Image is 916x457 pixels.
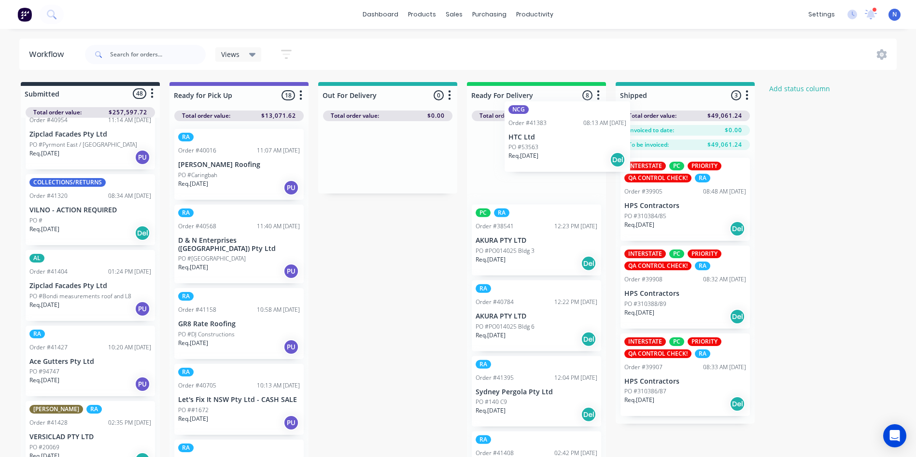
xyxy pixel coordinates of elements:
[559,111,593,120] span: $75,114.26
[427,111,445,120] span: $0.00
[883,424,906,447] div: Open Intercom Messenger
[282,90,295,100] span: 18
[467,7,511,22] div: purchasing
[29,49,69,60] div: Workflow
[620,90,715,100] input: Enter column name…
[133,88,146,98] span: 48
[110,45,206,64] input: Search for orders...
[471,90,566,100] input: Enter column name…
[174,90,269,100] input: Enter column name…
[331,111,379,120] span: Total order value:
[582,90,592,100] span: 8
[479,111,528,120] span: Total order value:
[109,108,147,117] span: $257,597.72
[707,140,742,149] span: $49,061.24
[803,7,840,22] div: settings
[511,7,558,22] div: productivity
[182,111,230,120] span: Total order value:
[764,82,835,95] button: Add status column
[628,140,669,149] span: To be invoiced:
[434,90,444,100] span: 0
[17,7,32,22] img: Factory
[892,10,897,19] span: N
[628,126,674,135] span: Invoiced to date:
[731,90,741,100] span: 3
[628,111,676,120] span: Total order value:
[707,111,742,120] span: $49,061.24
[725,126,742,135] span: $0.00
[23,89,59,99] div: Submitted
[221,49,240,59] span: Views
[441,7,467,22] div: sales
[261,111,296,120] span: $13,071.62
[403,7,441,22] div: products
[358,7,403,22] a: dashboard
[33,108,82,117] span: Total order value:
[323,90,418,100] input: Enter column name…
